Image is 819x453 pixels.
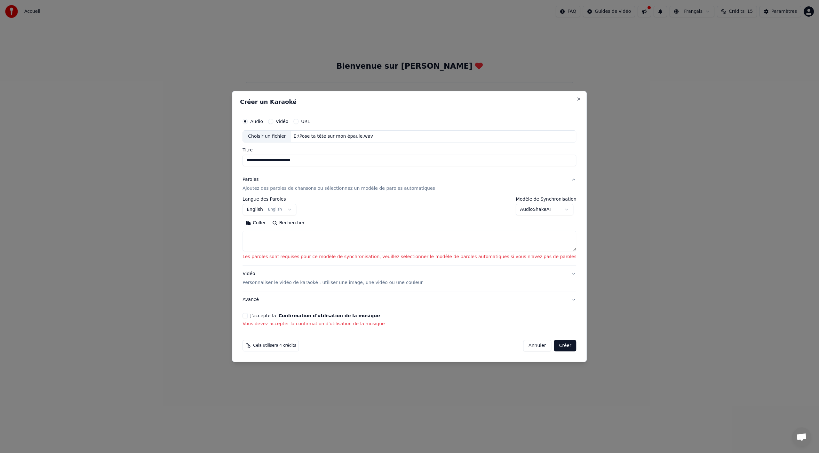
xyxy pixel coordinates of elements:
[253,343,296,348] span: Cela utilisera 4 crédits
[243,197,576,265] div: ParolesAjoutez des paroles de chansons ou sélectionnez un modèle de paroles automatiques
[269,218,308,228] button: Rechercher
[243,176,258,183] div: Paroles
[243,291,576,308] button: Avancé
[243,271,423,286] div: Vidéo
[523,340,551,351] button: Annuler
[250,119,263,124] label: Audio
[243,148,576,152] label: Titre
[243,265,576,291] button: VidéoPersonnaliser le vidéo de karaoké : utiliser une image, une vidéo ou une couleur
[243,131,291,142] div: Choisir un fichier
[250,313,380,318] label: J'accepte la
[301,119,310,124] label: URL
[279,313,380,318] button: J'accepte la
[243,254,576,260] p: Les paroles sont requises pour ce modèle de synchronisation, veuillez sélectionner le modèle de p...
[240,99,579,105] h2: Créer un Karaoké
[243,280,423,286] p: Personnaliser le vidéo de karaoké : utiliser une image, une vidéo ou une couleur
[291,133,376,140] div: E:\Pose ta tête sur mon épaule.wav
[243,197,296,201] label: Langue des Paroles
[554,340,576,351] button: Créer
[516,197,576,201] label: Modèle de Synchronisation
[243,185,435,192] p: Ajoutez des paroles de chansons ou sélectionnez un modèle de paroles automatiques
[243,171,576,197] button: ParolesAjoutez des paroles de chansons ou sélectionnez un modèle de paroles automatiques
[243,218,269,228] button: Coller
[243,321,576,327] p: Vous devez accepter la confirmation d'utilisation de la musique
[276,119,288,124] label: Vidéo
